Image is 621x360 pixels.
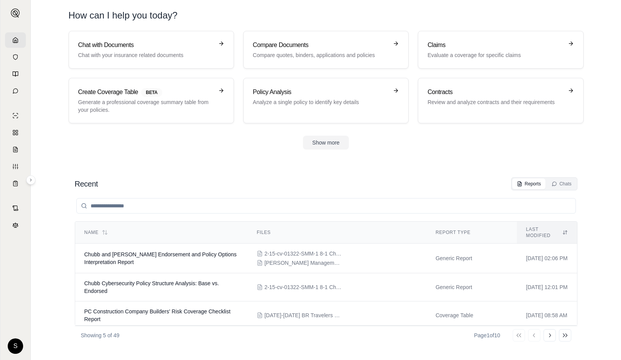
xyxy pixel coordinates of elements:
[526,226,568,239] div: Last modified
[426,301,517,330] td: Coverage Table
[547,178,576,189] button: Chats
[75,178,98,189] h2: Recent
[264,283,342,291] span: 2-15-cv-01322-SMM-1 8-1 Chubb Cyber2.pdf
[426,273,517,301] td: Generic Report
[26,175,35,185] button: Expand sidebar
[11,8,20,18] img: Expand sidebar
[5,66,26,82] a: Prompt Library
[84,308,231,322] span: PC Construction Company Builders' Risk Coverage Checklist Report
[5,200,26,216] a: Contract Analysis
[512,178,545,189] button: Reports
[253,87,388,97] h3: Policy Analysis
[427,87,563,97] h3: Contracts
[5,83,26,99] a: Chat
[474,331,500,339] div: Page 1 of 10
[69,9,584,22] h1: How can I help you today?
[243,78,409,123] a: Policy AnalysisAnalyze a single policy to identify key details
[78,40,214,50] h3: Chat with Documents
[5,217,26,233] a: Legal Search Engine
[84,251,237,265] span: Chubb and Beazley Endorsement and Policy Options Interpretation Report
[5,142,26,157] a: Claim Coverage
[69,31,234,69] a: Chat with DocumentsChat with your insurance related documents
[78,98,214,114] p: Generate a professional coverage summary table from your policies.
[5,176,26,191] a: Coverage Table
[552,181,571,187] div: Chats
[427,51,563,59] p: Evaluate a coverage for specific claims
[8,338,23,354] div: S
[517,181,541,187] div: Reports
[5,32,26,48] a: Home
[264,311,342,319] span: 2024-2026 BR Travelers Policy QT-660-6T156565-TIL-24.pdf
[69,78,234,123] a: Create Coverage TableBETAGenerate a professional coverage summary table from your policies.
[253,98,388,106] p: Analyze a single policy to identify key details
[81,331,119,339] p: Showing 5 of 49
[517,273,577,301] td: [DATE] 12:01 PM
[5,125,26,140] a: Policy Comparisons
[5,159,26,174] a: Custom Report
[253,40,388,50] h3: Compare Documents
[418,31,583,69] a: ClaimsEvaluate a coverage for specific claims
[5,49,26,65] a: Documents Vault
[84,280,219,294] span: Chubb Cybersecurity Policy Structure Analysis: Base vs. Endorsed
[247,222,426,244] th: Files
[426,244,517,273] td: Generic Report
[243,31,409,69] a: Compare DocumentsCompare quotes, binders, applications and policies
[78,51,214,59] p: Chat with your insurance related documents
[427,40,563,50] h3: Claims
[141,88,162,97] span: BETA
[418,78,583,123] a: ContractsReview and analyze contracts and their requirements
[517,301,577,330] td: [DATE] 08:58 AM
[303,136,349,150] button: Show more
[8,5,23,21] button: Expand sidebar
[253,51,388,59] p: Compare quotes, binders, applications and policies
[427,98,563,106] p: Review and analyze contracts and their requirements
[426,222,517,244] th: Report Type
[78,87,214,97] h3: Create Coverage Table
[517,244,577,273] td: [DATE] 02:06 PM
[84,229,238,236] div: Name
[264,259,342,267] span: Beazley Management Liability.pdf
[264,250,342,257] span: 2-15-cv-01322-SMM-1 8-1 Chubb Cyber2.pdf
[5,108,26,123] a: Single Policy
